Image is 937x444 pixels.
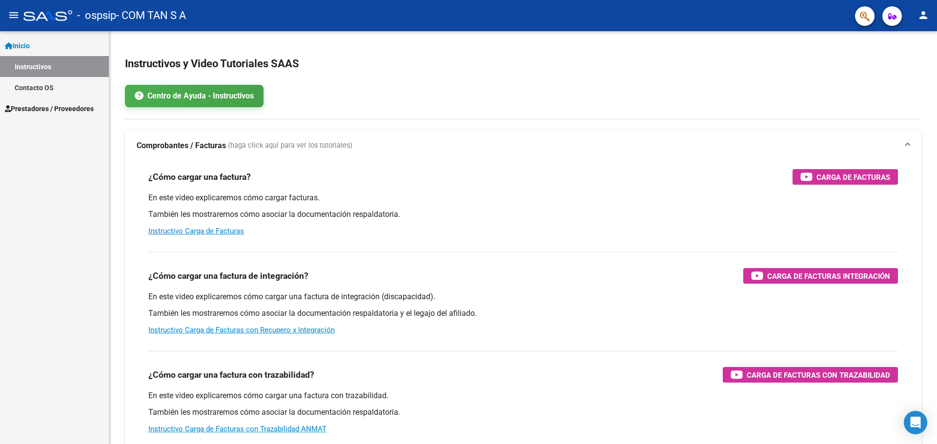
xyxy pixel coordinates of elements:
a: Centro de Ayuda - Instructivos [125,85,264,107]
strong: Comprobantes / Facturas [137,140,226,151]
button: Carga de Facturas con Trazabilidad [723,367,898,383]
mat-expansion-panel-header: Comprobantes / Facturas (haga click aquí para ver los tutoriales) [125,130,921,161]
a: Instructivo Carga de Facturas [148,227,244,235]
h3: ¿Cómo cargar una factura con trazabilidad? [148,368,314,382]
p: En este video explicaremos cómo cargar una factura de integración (discapacidad). [148,291,898,302]
span: Carga de Facturas con Trazabilidad [747,369,890,381]
p: En este video explicaremos cómo cargar una factura con trazabilidad. [148,390,898,401]
h3: ¿Cómo cargar una factura de integración? [148,269,308,283]
mat-icon: person [917,9,929,21]
button: Carga de Facturas [793,169,898,185]
p: También les mostraremos cómo asociar la documentación respaldatoria y el legajo del afiliado. [148,308,898,319]
span: Inicio [5,40,30,51]
span: Carga de Facturas [816,171,890,183]
span: Prestadores / Proveedores [5,103,94,114]
span: Carga de Facturas Integración [767,270,890,282]
p: También les mostraremos cómo asociar la documentación respaldatoria. [148,407,898,418]
a: Instructivo Carga de Facturas con Recupero x Integración [148,326,335,334]
h2: Instructivos y Video Tutoriales SAAS [125,55,921,73]
a: Instructivo Carga de Facturas con Trazabilidad ANMAT [148,425,326,433]
h3: ¿Cómo cargar una factura? [148,170,251,184]
mat-icon: menu [8,9,20,21]
span: - ospsip [77,5,116,26]
p: También les mostraremos cómo asociar la documentación respaldatoria. [148,209,898,220]
div: Open Intercom Messenger [904,411,927,434]
p: En este video explicaremos cómo cargar facturas. [148,193,898,203]
button: Carga de Facturas Integración [743,268,898,284]
span: - COM TAN S A [116,5,186,26]
span: (haga click aquí para ver los tutoriales) [228,140,352,151]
